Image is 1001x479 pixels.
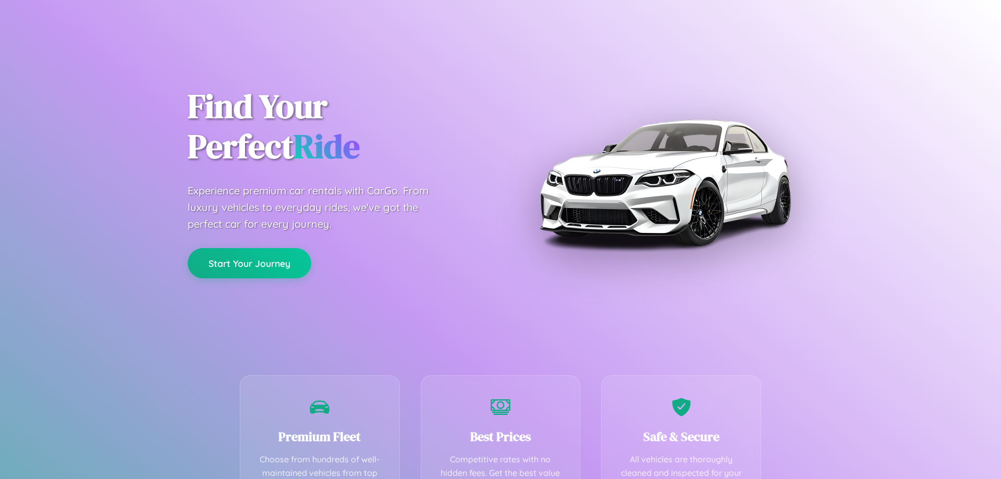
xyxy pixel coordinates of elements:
[188,248,311,278] button: Start Your Journey
[437,428,565,445] h3: Best Prices
[256,428,384,445] h3: Premium Fleet
[294,124,360,169] span: Ride
[617,428,745,445] h3: Safe & Secure
[188,182,448,232] p: Experience premium car rentals with CarGo. From luxury vehicles to everyday rides, we've got the ...
[188,87,485,167] h1: Find Your Perfect
[534,52,795,313] img: Premium BMW car rental vehicle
